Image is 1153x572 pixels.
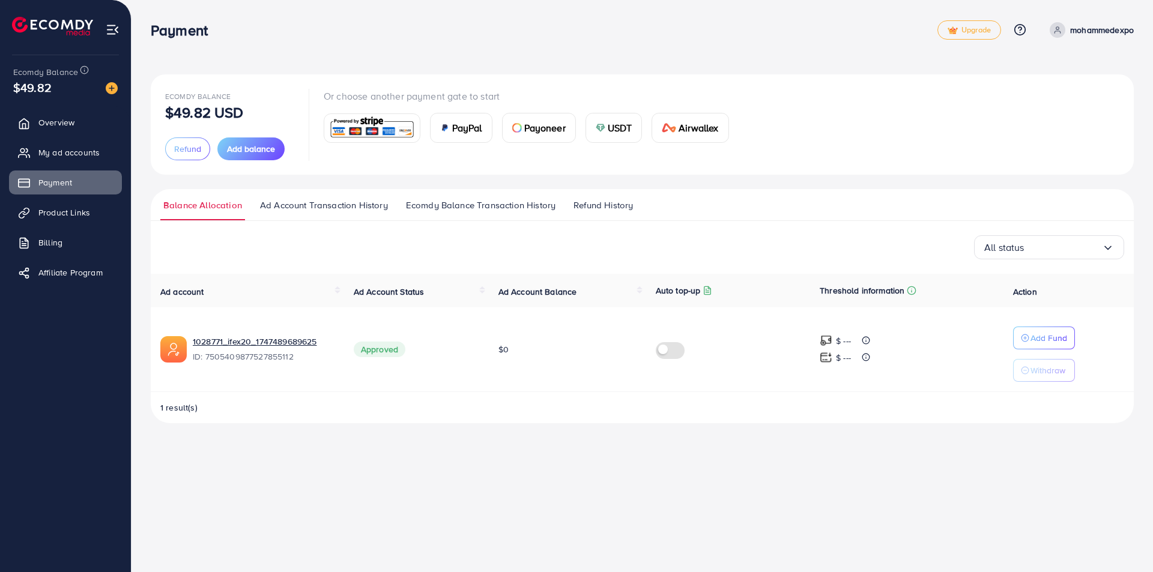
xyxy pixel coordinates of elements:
p: Or choose another payment gate to start [324,89,739,103]
span: My ad accounts [38,146,100,158]
span: Product Links [38,206,90,218]
p: $ --- [836,351,851,365]
span: Approved [354,342,405,357]
img: card [662,123,676,133]
span: Ecomdy Balance Transaction History [406,199,555,212]
button: Add Fund [1013,327,1075,349]
span: Upgrade [948,26,991,35]
span: 1 result(s) [160,402,198,414]
p: Add Fund [1030,331,1067,345]
span: Overview [38,116,74,128]
img: top-up amount [820,351,832,364]
p: Auto top-up [656,283,701,298]
a: Billing [9,230,122,254]
div: Search for option [974,235,1124,259]
span: ID: 7505409877527855112 [193,351,334,363]
button: Withdraw [1013,359,1075,382]
span: Refund History [573,199,633,212]
input: Search for option [1024,238,1102,257]
a: cardAirwallex [652,113,728,143]
img: logo [12,17,93,35]
a: 1028771_ifex20_1747489689625 [193,336,334,348]
a: Payment [9,170,122,194]
p: Withdraw [1030,363,1065,378]
span: Refund [174,143,201,155]
span: $49.82 [13,79,52,96]
span: Billing [38,236,62,248]
span: $0 [498,343,509,355]
span: Ad Account Transaction History [260,199,388,212]
span: Ecomdy Balance [13,66,78,78]
span: Ecomdy Balance [165,91,231,101]
a: cardUSDT [586,113,643,143]
p: $49.82 USD [165,105,244,119]
span: Affiliate Program [38,266,103,278]
img: menu [106,23,120,37]
span: All status [984,238,1024,257]
h3: Payment [151,22,217,39]
span: USDT [608,121,632,135]
a: Overview [9,110,122,134]
button: Add balance [217,137,285,160]
img: card [440,123,450,133]
p: mohammedexpo [1070,23,1134,37]
span: Ad account [160,286,204,298]
p: $ --- [836,334,851,348]
span: Ad Account Status [354,286,425,298]
a: My ad accounts [9,140,122,164]
a: cardPayPal [430,113,492,143]
span: Action [1013,286,1037,298]
img: tick [948,26,958,35]
button: Refund [165,137,210,160]
span: Add balance [227,143,275,155]
span: Payoneer [524,121,566,135]
p: Threshold information [820,283,904,298]
img: top-up amount [820,334,832,347]
a: Affiliate Program [9,260,122,284]
span: PayPal [452,121,482,135]
div: <span class='underline'>1028771_ifex20_1747489689625</span></br>7505409877527855112 [193,336,334,363]
a: Product Links [9,200,122,224]
a: mohammedexpo [1045,22,1134,38]
img: ic-ads-acc.e4c84228.svg [160,336,187,363]
a: tickUpgrade [937,20,1001,40]
img: card [596,123,605,133]
img: card [328,115,416,141]
img: card [512,123,522,133]
img: image [106,82,118,94]
a: cardPayoneer [502,113,576,143]
span: Ad Account Balance [498,286,577,298]
span: Payment [38,176,72,188]
span: Balance Allocation [163,199,242,212]
span: Airwallex [679,121,718,135]
a: card [324,113,420,143]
